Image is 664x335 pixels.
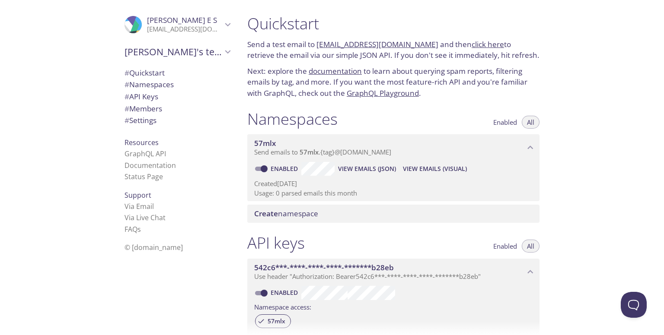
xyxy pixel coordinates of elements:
[124,79,174,89] span: Namespaces
[118,79,237,91] div: Namespaces
[124,213,166,222] a: Via Live Chat
[124,68,165,78] span: Quickstart
[124,149,166,158] a: GraphQL API
[254,300,311,313] label: Namespace access:
[347,88,419,98] a: GraphQL Playground
[118,103,237,115] div: Members
[254,148,391,156] span: Send emails to . {tag} @[DOMAIN_NAME]
[254,209,318,218] span: namespace
[124,46,222,58] span: [PERSON_NAME]'s team
[247,14,539,33] h1: Quickstart
[247,39,539,61] p: Send a test email to and then to retrieve the email via our simple JSON API. If you don't see it ...
[247,134,539,161] div: 57mlx namespace
[338,164,396,174] span: View Emails (JSON)
[124,104,162,114] span: Members
[124,172,163,181] a: Status Page
[118,41,237,63] div: Yashwanth's team
[124,104,129,114] span: #
[124,243,183,252] span: © [DOMAIN_NAME]
[118,114,237,126] div: Team Settings
[247,205,539,223] div: Create namespace
[316,39,438,49] a: [EMAIL_ADDRESS][DOMAIN_NAME]
[124,224,141,234] a: FAQ
[118,91,237,103] div: API Keys
[124,202,154,211] a: Via Email
[124,115,156,125] span: Settings
[522,240,539,253] button: All
[254,138,276,148] span: 57mlx
[124,92,129,101] span: #
[488,116,522,129] button: Enabled
[254,179,533,188] p: Created [DATE]
[124,115,129,125] span: #
[247,109,338,129] h1: Namespaces
[124,138,159,147] span: Resources
[488,240,522,253] button: Enabled
[118,10,237,39] div: Yashwanth E S
[147,25,222,34] p: [EMAIL_ADDRESS][DOMAIN_NAME]
[247,233,305,253] h1: API keys
[269,164,301,173] a: Enabled
[254,189,533,198] p: Usage: 0 parsed emails this month
[137,224,141,234] span: s
[399,162,470,176] button: View Emails (Visual)
[269,288,301,297] a: Enabled
[403,164,467,174] span: View Emails (Visual)
[255,314,291,328] div: 57mlx
[300,148,319,156] span: 57mlx
[147,15,217,25] span: [PERSON_NAME] E S
[254,209,278,218] span: Create
[262,317,290,325] span: 57mlx
[124,79,129,89] span: #
[335,162,399,176] button: View Emails (JSON)
[124,161,176,170] a: Documentation
[124,68,129,78] span: #
[621,292,647,318] iframe: Help Scout Beacon - Open
[124,190,151,200] span: Support
[124,92,158,101] span: API Keys
[247,66,539,99] p: Next: explore the to learn about querying spam reports, filtering emails by tag, and more. If you...
[118,67,237,79] div: Quickstart
[309,66,362,76] a: documentation
[472,39,504,49] a: click here
[522,116,539,129] button: All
